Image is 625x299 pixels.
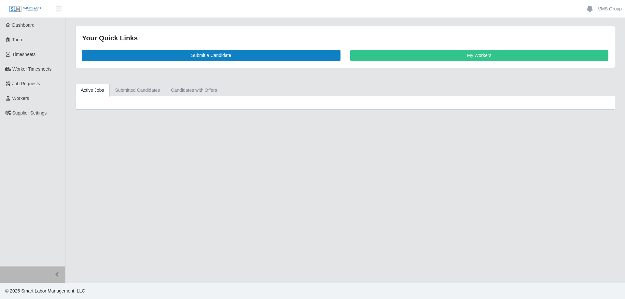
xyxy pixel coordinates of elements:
span: Workers [12,96,29,101]
a: Submitted Candidates [110,84,166,97]
span: Job Requests [12,81,40,86]
a: Submit a Candidate [82,50,340,61]
div: Your Quick Links [82,33,608,43]
a: VMS Group [598,6,622,12]
span: Worker Timesheets [12,66,51,72]
span: Timesheets [12,52,36,57]
img: SLM Logo [9,6,42,13]
span: © 2025 Smart Labor Management, LLC [5,288,85,293]
span: Todo [12,37,22,42]
span: Supplier Settings [12,110,47,116]
span: Dashboard [12,22,35,28]
a: Candidates with Offers [165,84,222,97]
a: Active Jobs [75,84,110,97]
a: My Workers [350,50,609,61]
